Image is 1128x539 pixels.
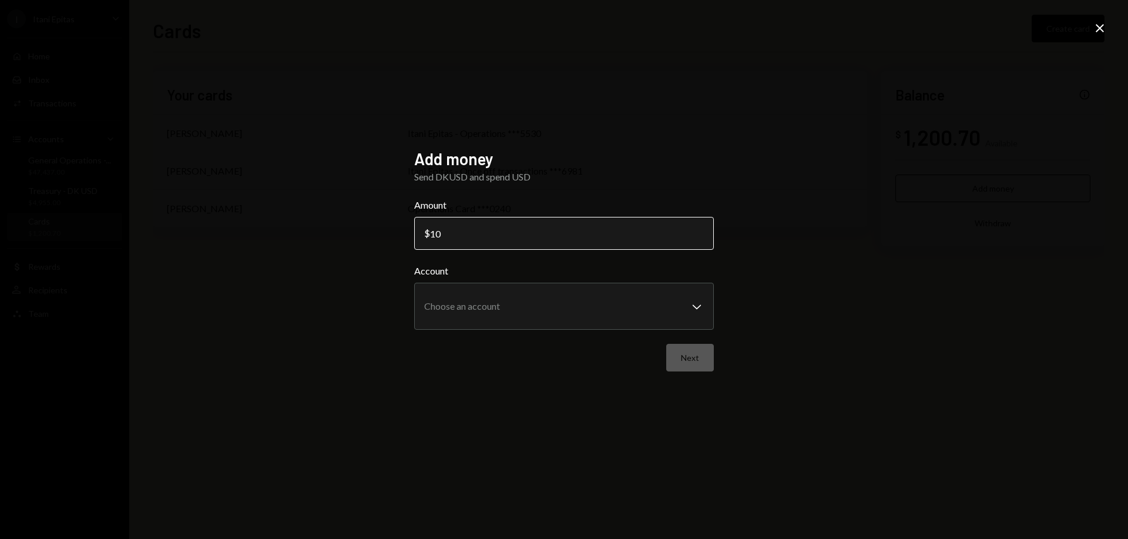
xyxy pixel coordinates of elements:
[414,264,714,278] label: Account
[414,148,714,170] h2: Add money
[414,198,714,212] label: Amount
[414,170,714,184] div: Send DKUSD and spend USD
[414,217,714,250] input: 0.00
[424,227,430,239] div: $
[414,283,714,330] button: Account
